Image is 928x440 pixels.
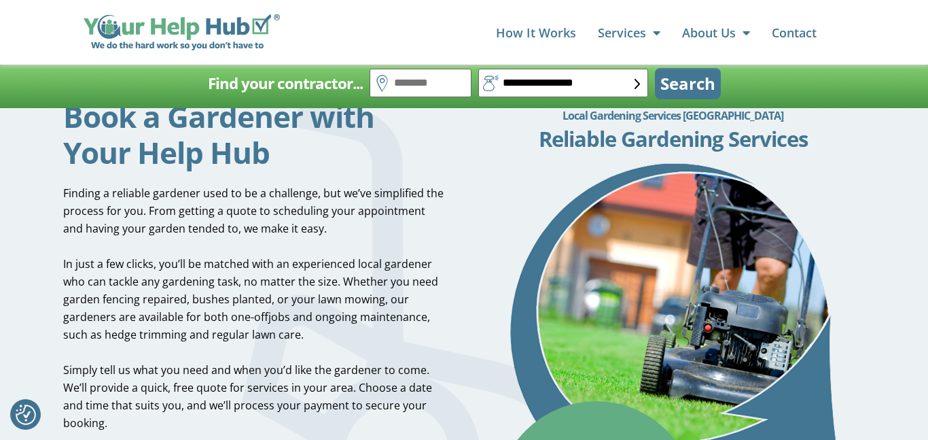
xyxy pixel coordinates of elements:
[682,19,750,46] a: About Us
[772,19,817,46] a: Contact
[63,256,438,307] span: In just a few clicks, you’ll be matched with an experienced local gardener who can tackle any gar...
[63,186,444,236] span: Finding a reliable gardener used to be a challenge, but we’ve simplified the process for you. Fro...
[481,129,865,150] h3: Reliable Gardening Services
[293,19,817,46] nav: Menu
[63,362,432,430] span: Simply tell us what you need and when you’d like the gardener to come. We’ll provide a quick, fre...
[16,405,36,425] button: Consent Preferences
[84,14,280,51] img: Your Help Hub Wide Logo
[208,70,363,97] h2: Find your contractor...
[655,68,721,99] button: Search
[481,102,865,129] h2: Local Gardening Services [GEOGRAPHIC_DATA]
[496,19,576,46] a: How It Works
[370,292,385,307] span: ing
[598,19,660,46] a: Services
[63,99,447,171] h2: Book a Gardener with Your Help Hub
[635,79,641,89] img: select-box-form.svg
[16,405,36,425] img: Revisit consent button
[254,309,268,324] span: off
